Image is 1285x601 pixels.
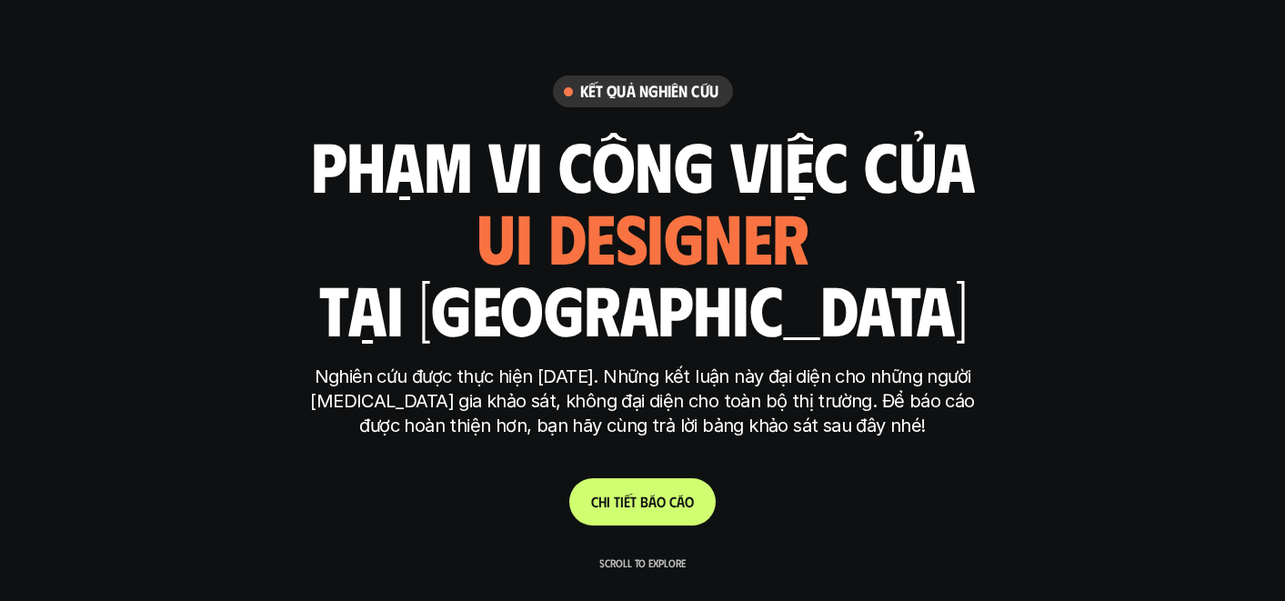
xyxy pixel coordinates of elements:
span: o [685,493,694,510]
span: c [669,493,677,510]
span: á [648,493,657,510]
h1: tại [GEOGRAPHIC_DATA] [318,270,967,346]
p: Nghiên cứu được thực hiện [DATE]. Những kết luận này đại diện cho những người [MEDICAL_DATA] gia ... [302,365,984,438]
span: t [630,493,637,510]
span: h [598,493,607,510]
span: C [591,493,598,510]
span: t [614,493,620,510]
span: ế [624,493,630,510]
span: i [620,493,624,510]
span: o [657,493,666,510]
span: á [677,493,685,510]
span: b [640,493,648,510]
span: i [607,493,610,510]
a: Chitiếtbáocáo [569,478,716,526]
p: Scroll to explore [599,556,686,569]
h1: phạm vi công việc của [311,126,975,203]
h6: Kết quả nghiên cứu [580,81,718,102]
